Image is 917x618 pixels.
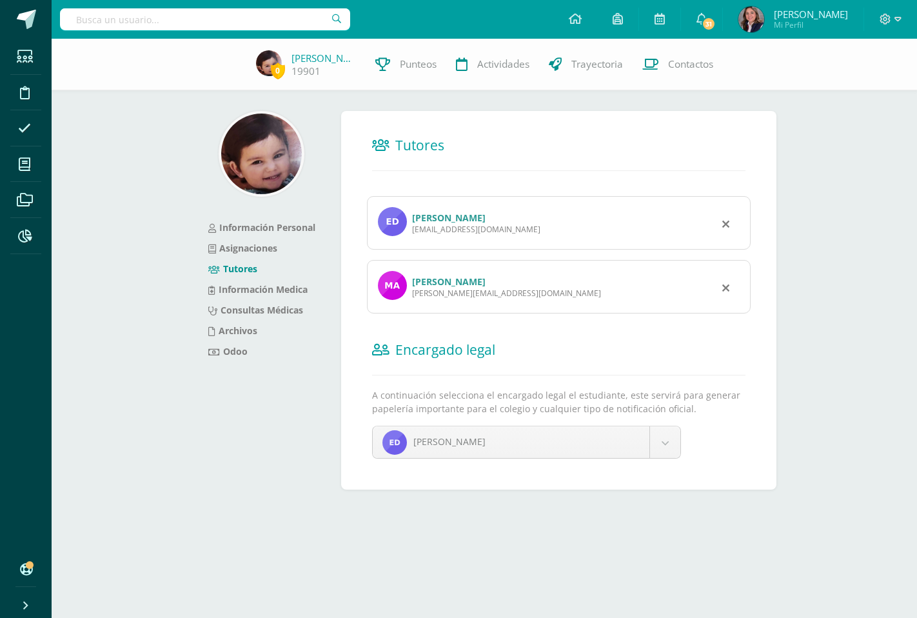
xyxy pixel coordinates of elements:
[412,275,486,288] a: [PERSON_NAME]
[738,6,764,32] img: 02931eb9dfe038bacbf7301e4bb6166e.png
[395,136,444,154] span: Tutores
[774,19,848,30] span: Mi Perfil
[571,57,623,71] span: Trayectoria
[256,50,282,76] img: 4565ae817cf5abe11a94cca39f24a488.png
[412,288,601,299] div: [PERSON_NAME][EMAIL_ADDRESS][DOMAIN_NAME]
[291,52,356,65] a: [PERSON_NAME]
[221,114,302,194] img: 5b82053a4171576ea2a0c1e22027cf7a.png
[395,341,495,359] span: Encargado legal
[208,304,303,316] a: Consultas Médicas
[271,63,285,79] span: 0
[366,39,446,90] a: Punteos
[668,57,713,71] span: Contactos
[722,279,729,295] div: Remover
[774,8,848,21] span: [PERSON_NAME]
[446,39,539,90] a: Actividades
[477,57,529,71] span: Actividades
[208,283,308,295] a: Información Medica
[413,435,486,448] span: [PERSON_NAME]
[208,345,248,357] a: Odoo
[378,207,407,236] img: profile image
[378,271,407,300] img: profile image
[722,215,729,231] div: Remover
[382,430,407,455] img: c77e6d47235414b9bb6bbde367b39bd8.png
[373,426,681,458] a: [PERSON_NAME]
[372,388,745,415] p: A continuación selecciona el encargado legal el estudiante, este servirá para generar papelería i...
[208,242,277,254] a: Asignaciones
[633,39,723,90] a: Contactos
[412,212,486,224] a: [PERSON_NAME]
[702,17,716,31] span: 31
[412,224,540,235] div: [EMAIL_ADDRESS][DOMAIN_NAME]
[208,263,257,275] a: Tutores
[291,65,320,78] a: 19901
[208,324,257,337] a: Archivos
[60,8,350,30] input: Busca un usuario...
[208,221,315,234] a: Información Personal
[400,57,437,71] span: Punteos
[539,39,633,90] a: Trayectoria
